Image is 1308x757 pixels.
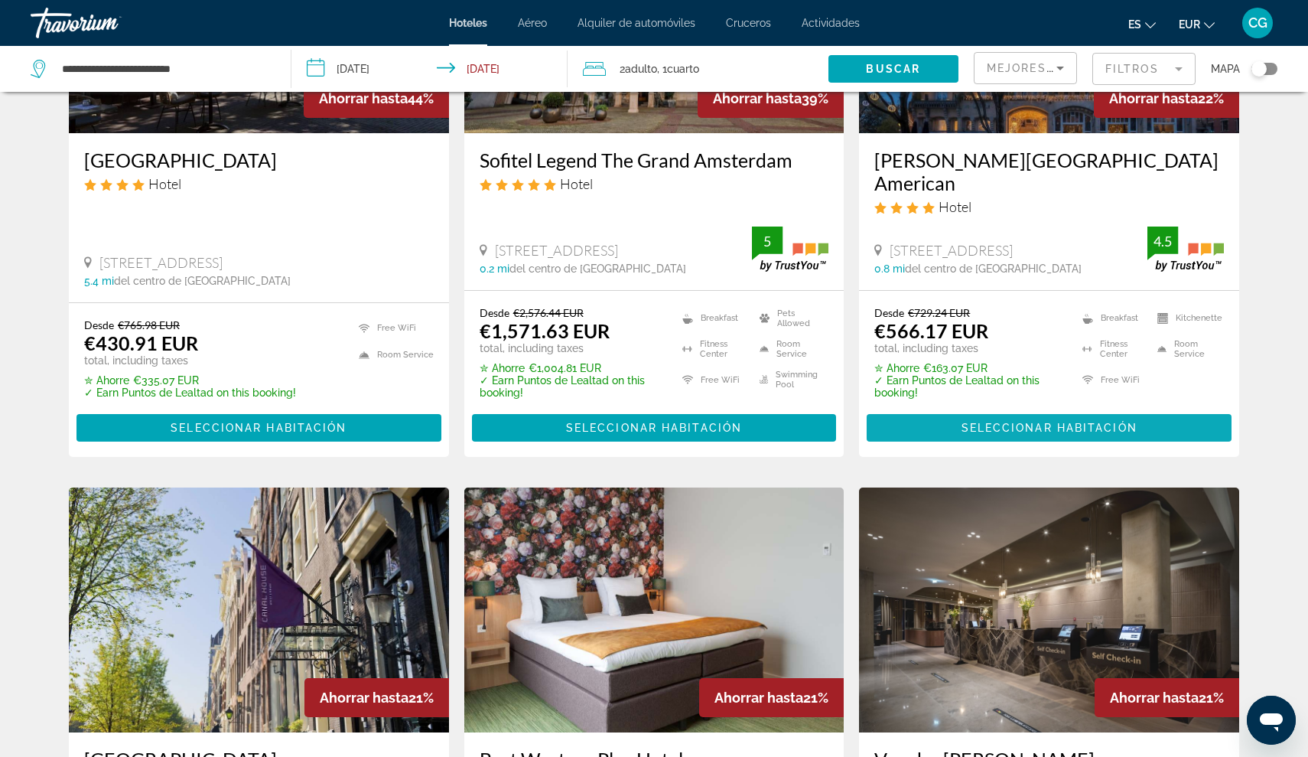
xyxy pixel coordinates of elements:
div: 21% [699,678,844,717]
span: Ahorrar hasta [713,90,802,106]
div: 39% [698,79,844,118]
span: Cruceros [726,17,771,29]
button: Change currency [1179,13,1215,35]
span: , 1 [657,58,699,80]
a: [GEOGRAPHIC_DATA] [84,148,434,171]
mat-select: Sort by [987,59,1064,77]
img: trustyou-badge.svg [1147,227,1224,272]
span: Ahorrar hasta [1110,690,1199,706]
img: Hotel image [464,488,844,733]
div: 21% [304,678,449,717]
p: €1,004.81 EUR [480,362,663,374]
li: Free WiFi [675,368,752,391]
span: Desde [480,306,509,319]
span: Ahorrar hasta [319,90,408,106]
span: Ahorrar hasta [1109,90,1198,106]
ins: €430.91 EUR [84,331,198,354]
del: €2,576.44 EUR [513,306,584,319]
span: Cuarto [667,63,699,75]
iframe: Botón para iniciar la ventana de mensajería [1247,696,1296,745]
span: Ahorrar hasta [714,690,803,706]
span: Mejores descuentos [987,62,1140,74]
a: Hotel image [69,488,449,733]
del: €765.98 EUR [118,318,180,331]
span: 0.8 mi [874,263,905,275]
span: EUR [1179,18,1200,31]
button: Toggle map [1240,62,1277,76]
p: total, including taxes [84,354,296,367]
li: Fitness Center [675,338,752,361]
span: Ahorrar hasta [320,690,408,706]
li: Room Service [351,345,434,364]
li: Fitness Center [1075,338,1149,361]
button: Filter [1092,52,1196,86]
li: Room Service [752,338,829,361]
span: ✮ Ahorre [480,362,525,374]
span: Adulto [625,63,657,75]
span: Hotel [560,175,593,192]
p: €163.07 EUR [874,362,1063,374]
a: Actividades [802,17,860,29]
span: [STREET_ADDRESS] [890,242,1013,259]
span: ✮ Ahorre [84,374,129,387]
div: 44% [304,79,449,118]
li: Swimming Pool [752,368,829,391]
button: Seleccionar habitación [472,414,837,442]
span: 0.2 mi [480,263,509,275]
p: ✓ Earn Puntos de Lealtad on this booking! [84,387,296,399]
span: CG [1248,15,1267,31]
button: Seleccionar habitación [76,414,441,442]
p: total, including taxes [480,342,663,354]
button: Check-in date: Nov 3, 2025 Check-out date: Nov 7, 2025 [291,46,568,92]
ins: €1,571.63 EUR [480,319,610,342]
a: Alquiler de automóviles [578,17,695,29]
a: Hoteles [449,17,487,29]
span: [STREET_ADDRESS] [495,242,618,259]
a: [PERSON_NAME][GEOGRAPHIC_DATA] American [874,148,1224,194]
button: Buscar [828,55,958,83]
li: Free WiFi [1075,368,1149,391]
span: Buscar [866,63,920,75]
li: Pets Allowed [752,306,829,329]
div: 21% [1095,678,1239,717]
ins: €566.17 EUR [874,319,988,342]
button: Seleccionar habitación [867,414,1232,442]
a: Aéreo [518,17,547,29]
li: Breakfast [1075,306,1149,329]
a: Travorium [31,3,184,43]
li: Free WiFi [351,318,434,338]
span: Hotel [939,198,971,215]
button: Change language [1128,13,1156,35]
span: [STREET_ADDRESS] [99,254,223,271]
p: €335.07 EUR [84,374,296,387]
p: total, including taxes [874,342,1063,354]
a: Seleccionar habitación [76,418,441,435]
span: es [1128,18,1141,31]
div: 4 star Hotel [874,198,1224,215]
span: Desde [874,306,904,319]
button: Travelers: 2 adults, 0 children [568,46,828,92]
img: Hotel image [859,488,1239,733]
span: ✮ Ahorre [874,362,919,374]
li: Room Service [1150,338,1224,361]
p: ✓ Earn Puntos de Lealtad on this booking! [874,374,1063,399]
p: ✓ Earn Puntos de Lealtad on this booking! [480,374,663,399]
img: trustyou-badge.svg [752,227,828,272]
button: User Menu [1238,7,1277,39]
span: Seleccionar habitación [566,422,742,434]
span: Mapa [1211,58,1240,80]
span: 2 [620,58,657,80]
span: Seleccionar habitación [171,422,347,434]
span: del centro de [GEOGRAPHIC_DATA] [905,263,1082,275]
span: Seleccionar habitación [961,422,1137,434]
a: Sofitel Legend The Grand Amsterdam [480,148,829,171]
